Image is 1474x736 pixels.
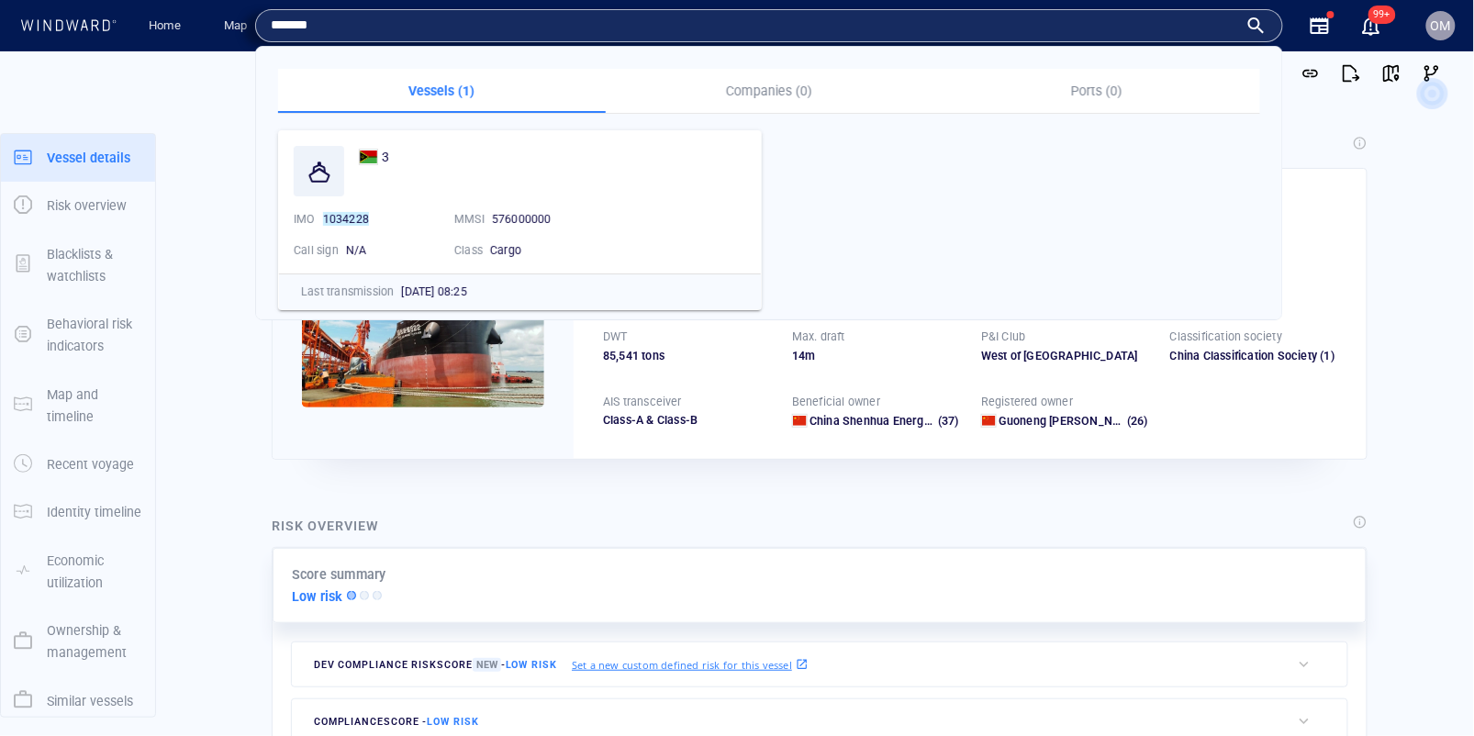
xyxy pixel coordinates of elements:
[1368,6,1396,24] span: 99+
[270,472,311,485] span: 65 days
[251,542,332,563] a: Mapbox logo
[1,396,155,413] a: Map and timeline
[136,10,195,42] button: Home
[1431,18,1451,33] span: OM
[47,243,142,288] p: Blacklists & watchlists
[1331,53,1371,94] button: Export report
[47,501,141,523] p: Identity timeline
[1170,329,1282,345] p: Classification society
[1,691,155,708] a: Similar vessels
[47,619,142,664] p: Ownership & management
[1318,348,1337,364] span: (1)
[572,654,809,675] a: Set a new custom defined risk for this vessel
[217,10,261,42] a: Map
[1412,53,1452,94] button: Visual Link Analysis
[1170,348,1337,364] div: China Classification Society
[990,66,1018,94] div: Toggle vessel historical path
[963,66,990,94] div: Focus on vessel path
[314,658,557,672] span: Dev Compliance risk score -
[792,394,880,410] p: Beneficial owner
[209,10,268,42] button: Map
[792,329,845,345] p: Max. draft
[1,300,155,371] button: Behavioral risk indicators
[1349,4,1393,48] button: 99+
[1,562,155,579] a: Economic utilization
[603,348,770,364] div: 85,541 tons
[1,537,155,608] button: Economic utilization
[981,329,1026,345] p: P&I Club
[1,440,155,488] button: Recent voyage
[142,10,189,42] a: Home
[1,196,155,214] a: Risk overview
[999,414,1140,428] span: Guoneng Yuanhai Shpg Hainan
[1423,7,1459,44] button: OM
[47,384,142,429] p: Map and timeline
[1170,348,1318,364] div: China Classification Society
[1,148,155,165] a: Vessel details
[427,716,478,728] span: Low risk
[294,242,339,259] p: Call sign
[1018,66,1048,94] button: Create an AOI.
[1360,15,1382,37] div: Notification center
[9,18,90,46] div: Activity timeline
[1,488,155,536] button: Identity timeline
[1,134,155,182] button: Vessel details
[382,150,389,164] span: 3
[401,284,466,298] span: [DATE] 08:25
[314,716,479,728] span: compliance score -
[292,585,343,608] p: Low risk
[1,326,155,343] a: Behavioral risk indicators
[47,195,127,217] p: Risk overview
[255,463,431,496] button: 65 days[DATE]-[DATE]
[603,329,628,345] p: DWT
[47,453,134,475] p: Recent voyage
[1,371,155,441] button: Map and timeline
[1,632,155,650] a: Ownership & management
[94,18,114,46] div: (80)
[805,349,815,362] span: m
[294,211,316,228] p: IMO
[1048,66,1076,94] div: Toggle map information layers
[1396,653,1460,722] iframe: Chat
[944,80,1249,102] p: Ports (0)
[981,394,1073,410] p: Registered owner
[346,242,440,259] div: N/A
[1,607,155,677] button: Ownership & management
[302,251,544,407] img: 6689da80f9d2cd09dd4f21e8_0
[454,242,483,259] p: Class
[1124,413,1148,429] span: (26)
[473,658,501,672] span: New
[810,414,1025,428] span: China Shenhua Energy Company Limited
[810,413,959,429] a: China Shenhua Energy Company Limited (37)
[617,80,922,102] p: Companies (0)
[454,211,485,228] p: MMSI
[999,413,1148,429] a: Guoneng [PERSON_NAME] (26)
[292,563,386,585] p: Score summary
[1,230,155,301] button: Blacklists & watchlists
[323,212,369,226] mark: 1034228
[603,394,682,410] p: AIS transceiver
[202,18,217,46] div: Compliance Activities
[792,349,805,362] span: 14
[1,677,155,725] button: Similar vessels
[47,313,142,358] p: Behavioral risk indicators
[506,659,557,671] span: Low risk
[981,348,1148,364] div: West of England
[47,550,142,595] p: Economic utilization
[382,146,389,168] span: 3
[1371,53,1412,94] button: View on map
[935,413,959,429] span: (37)
[1018,66,1048,94] div: tooltips.createAOI
[301,284,394,300] p: Last transmission
[1,455,155,473] a: Recent voyage
[490,242,600,259] div: Cargo
[1,503,155,520] a: Identity timeline
[1,255,155,273] a: Blacklists & watchlists
[315,465,394,494] div: [DATE] - [DATE]
[572,657,792,673] p: Set a new custom defined risk for this vessel
[603,413,643,427] span: Class-A
[47,690,133,712] p: Similar vessels
[643,413,698,427] span: Class-B
[1,182,155,229] button: Risk overview
[289,80,595,102] p: Vessels (1)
